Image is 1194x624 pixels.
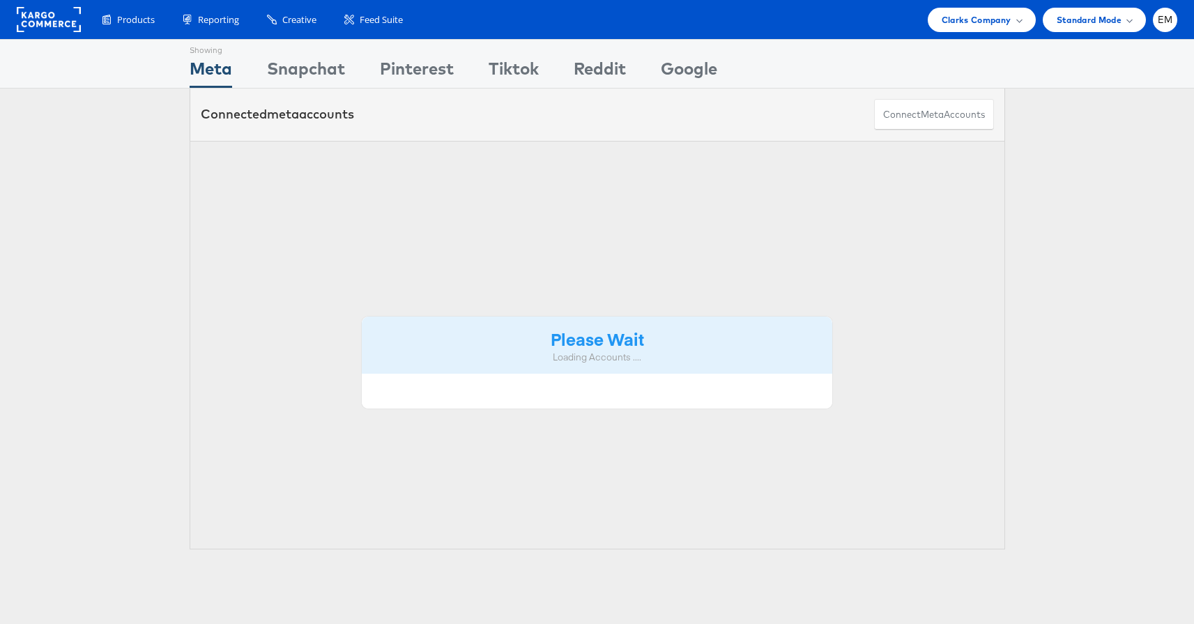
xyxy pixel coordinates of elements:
[942,13,1011,27] span: Clarks Company
[117,13,155,26] span: Products
[267,106,299,122] span: meta
[1057,13,1122,27] span: Standard Mode
[551,327,644,350] strong: Please Wait
[380,56,454,88] div: Pinterest
[360,13,403,26] span: Feed Suite
[574,56,626,88] div: Reddit
[661,56,717,88] div: Google
[921,108,944,121] span: meta
[267,56,345,88] div: Snapchat
[198,13,239,26] span: Reporting
[1158,15,1173,24] span: EM
[282,13,316,26] span: Creative
[372,351,822,364] div: Loading Accounts ....
[190,40,232,56] div: Showing
[201,105,354,123] div: Connected accounts
[190,56,232,88] div: Meta
[874,99,994,130] button: ConnectmetaAccounts
[489,56,539,88] div: Tiktok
